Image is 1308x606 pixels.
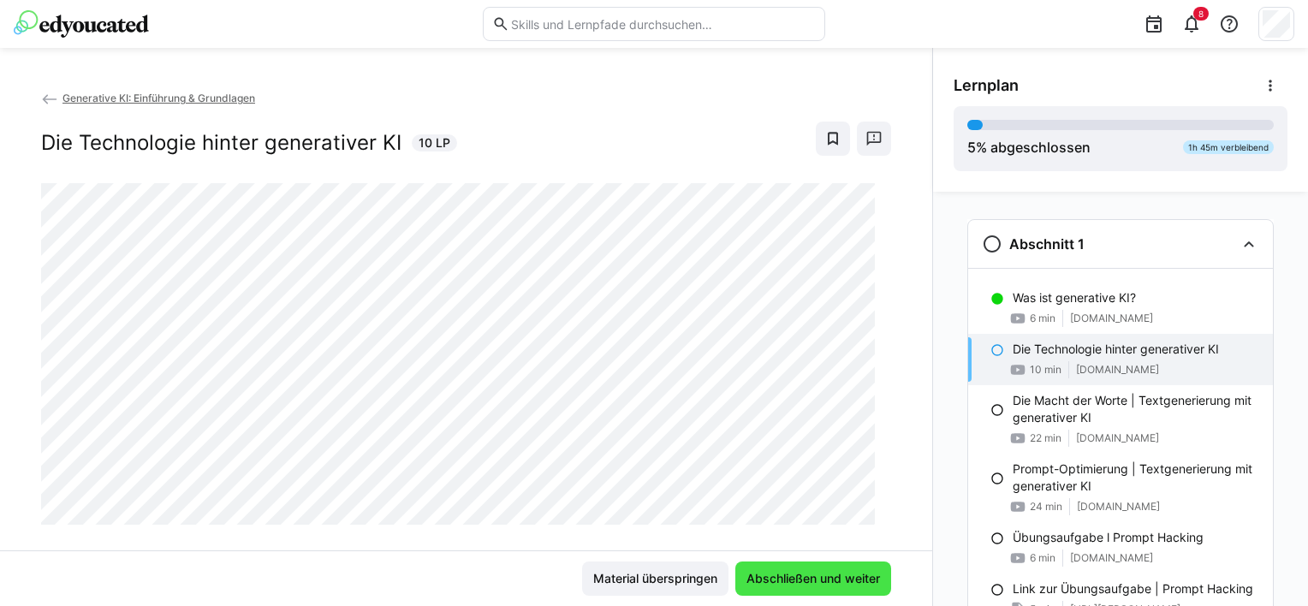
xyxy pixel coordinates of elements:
[735,561,891,596] button: Abschließen und weiter
[967,139,976,156] span: 5
[419,134,450,151] span: 10 LP
[1030,431,1061,445] span: 22 min
[1013,341,1219,358] p: Die Technologie hinter generativer KI
[1030,363,1061,377] span: 10 min
[1076,363,1159,377] span: [DOMAIN_NAME]
[1030,551,1055,565] span: 6 min
[1013,529,1204,546] p: Übungsaufgabe l Prompt Hacking
[1070,551,1153,565] span: [DOMAIN_NAME]
[967,137,1091,157] div: % abgeschlossen
[591,570,720,587] span: Material überspringen
[41,92,255,104] a: Generative KI: Einführung & Grundlagen
[1013,289,1136,306] p: Was ist generative KI?
[1013,392,1259,426] p: Die Macht der Worte | Textgenerierung mit generativer KI
[41,130,401,156] h2: Die Technologie hinter generativer KI
[1077,500,1160,514] span: [DOMAIN_NAME]
[1183,140,1274,154] div: 1h 45m verbleibend
[954,76,1019,95] span: Lernplan
[1198,9,1204,19] span: 8
[1013,580,1253,597] p: Link zur Übungsaufgabe | Prompt Hacking
[1013,460,1259,495] p: Prompt-Optimierung | Textgenerierung mit generativer KI
[1009,235,1085,253] h3: Abschnitt 1
[1030,500,1062,514] span: 24 min
[744,570,883,587] span: Abschließen und weiter
[582,561,728,596] button: Material überspringen
[62,92,255,104] span: Generative KI: Einführung & Grundlagen
[1070,312,1153,325] span: [DOMAIN_NAME]
[509,16,816,32] input: Skills und Lernpfade durchsuchen…
[1076,431,1159,445] span: [DOMAIN_NAME]
[1030,312,1055,325] span: 6 min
